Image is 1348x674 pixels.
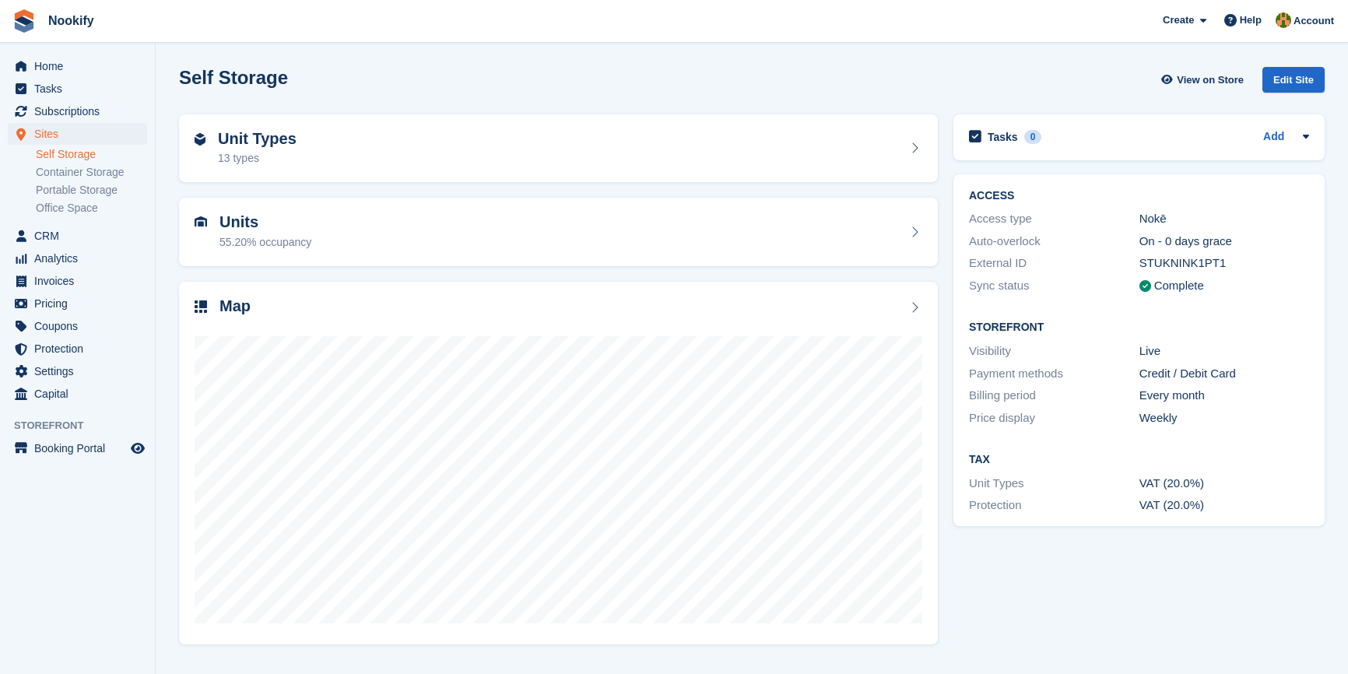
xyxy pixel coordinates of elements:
a: Add [1263,128,1284,146]
div: Credit / Debit Card [1139,365,1310,383]
span: Sites [34,123,128,145]
div: Unit Types [969,475,1139,493]
div: 55.20% occupancy [219,234,311,251]
div: Complete [1154,277,1204,295]
a: Self Storage [36,147,147,162]
div: Auto-overlock [969,233,1139,251]
img: unit-icn-7be61d7bf1b0ce9d3e12c5938cc71ed9869f7b940bace4675aadf7bd6d80202e.svg [195,216,207,227]
a: menu [8,247,147,269]
h2: Unit Types [218,130,297,148]
span: Pricing [34,293,128,314]
div: External ID [969,255,1139,272]
span: Account [1294,13,1334,29]
h2: Units [219,213,311,231]
span: Analytics [34,247,128,269]
a: menu [8,123,147,145]
a: Edit Site [1262,67,1325,99]
h2: Tasks [988,130,1018,144]
a: menu [8,78,147,100]
span: Help [1240,12,1262,28]
a: menu [8,360,147,382]
h2: Self Storage [179,67,288,88]
a: menu [8,293,147,314]
a: menu [8,55,147,77]
a: menu [8,437,147,459]
span: Settings [34,360,128,382]
a: menu [8,383,147,405]
a: Preview store [128,439,147,458]
div: STUKNINK1PT1 [1139,255,1310,272]
a: menu [8,100,147,122]
span: Tasks [34,78,128,100]
a: menu [8,270,147,292]
div: Access type [969,210,1139,228]
div: On - 0 days grace [1139,233,1310,251]
div: Billing period [969,387,1139,405]
span: Create [1163,12,1194,28]
a: Units 55.20% occupancy [179,198,938,266]
span: View on Store [1177,72,1244,88]
span: Protection [34,338,128,360]
div: Edit Site [1262,67,1325,93]
div: VAT (20.0%) [1139,475,1310,493]
div: Every month [1139,387,1310,405]
div: Live [1139,342,1310,360]
img: stora-icon-8386f47178a22dfd0bd8f6a31ec36ba5ce8667c1dd55bd0f319d3a0aa187defe.svg [12,9,36,33]
a: Office Space [36,201,147,216]
div: Visibility [969,342,1139,360]
a: View on Store [1159,67,1250,93]
a: Nookify [42,8,100,33]
div: 13 types [218,150,297,167]
div: 0 [1024,130,1042,144]
span: Capital [34,383,128,405]
span: Storefront [14,418,155,434]
h2: Storefront [969,321,1309,334]
div: Weekly [1139,409,1310,427]
span: Booking Portal [34,437,128,459]
div: Sync status [969,277,1139,295]
a: menu [8,315,147,337]
span: CRM [34,225,128,247]
a: Portable Storage [36,183,147,198]
div: Nokē [1139,210,1310,228]
h2: Tax [969,454,1309,466]
span: Home [34,55,128,77]
div: Price display [969,409,1139,427]
h2: Map [219,297,251,315]
span: Subscriptions [34,100,128,122]
img: unit-type-icn-2b2737a686de81e16bb02015468b77c625bbabd49415b5ef34ead5e3b44a266d.svg [195,133,205,146]
span: Coupons [34,315,128,337]
img: map-icn-33ee37083ee616e46c38cad1a60f524a97daa1e2b2c8c0bc3eb3415660979fc1.svg [195,300,207,313]
img: Tim [1276,12,1291,28]
div: Protection [969,497,1139,514]
a: Unit Types 13 types [179,114,938,183]
div: VAT (20.0%) [1139,497,1310,514]
a: menu [8,225,147,247]
h2: ACCESS [969,190,1309,202]
span: Invoices [34,270,128,292]
div: Payment methods [969,365,1139,383]
a: Map [179,282,938,645]
a: menu [8,338,147,360]
a: Container Storage [36,165,147,180]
